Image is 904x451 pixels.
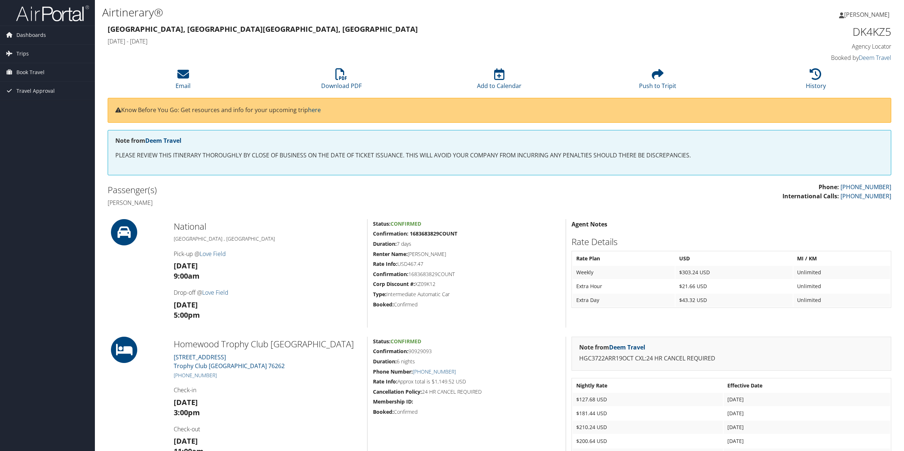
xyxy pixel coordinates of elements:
[609,343,645,351] a: Deem Travel
[793,252,890,265] th: MI / KM
[724,421,890,434] td: [DATE]
[819,183,839,191] strong: Phone:
[676,266,793,279] td: $303.24 USD
[115,106,884,115] p: Know Before You Go: Get resources and info for your upcoming trip
[793,294,890,307] td: Unlimited
[573,435,723,448] td: $200.64 USD
[174,220,361,233] h2: National
[806,72,826,90] a: History
[573,379,723,392] th: Nightly Rate
[639,72,676,90] a: Push to Tripit
[704,42,891,50] h4: Agency Locator
[373,358,560,365] h5: 6 nights
[174,397,198,407] strong: [DATE]
[676,294,793,307] td: $43.32 USD
[373,408,560,416] h5: Confirmed
[704,54,891,62] h4: Booked by
[373,388,560,395] h5: 24 HR CANCEL REQUIRED
[108,184,494,196] h2: Passenger(s)
[373,271,408,278] strong: Confirmation:
[373,260,560,268] h5: USD467.47
[859,54,891,62] a: Deem Travel
[572,236,891,248] h2: Rate Details
[724,435,890,448] td: [DATE]
[724,379,890,392] th: Effective Date
[373,358,397,365] strong: Duration:
[373,240,397,247] strong: Duration:
[373,280,415,287] strong: Corp Discount #:
[373,260,397,267] strong: Rate Info:
[321,72,362,90] a: Download PDF
[782,192,839,200] strong: International Calls:
[174,261,198,271] strong: [DATE]
[174,250,361,258] h4: Pick-up @
[176,72,191,90] a: Email
[16,5,89,22] img: airportal-logo.png
[16,82,55,100] span: Travel Approval
[16,26,46,44] span: Dashboards
[724,393,890,406] td: [DATE]
[840,192,891,200] a: [PHONE_NUMBER]
[391,338,421,345] span: Confirmed
[115,137,181,145] strong: Note from
[477,72,522,90] a: Add to Calendar
[373,251,560,258] h5: [PERSON_NAME]
[579,354,884,363] p: HGC3722ARR19OCT CXL:24 HR CANCEL REQUIRED
[373,368,413,375] strong: Phone Number:
[202,288,228,297] a: Love Field
[373,280,560,288] h5: XZ09K12
[108,37,693,45] h4: [DATE] - [DATE]
[145,137,181,145] a: Deem Travel
[16,45,29,63] span: Trips
[174,300,198,310] strong: [DATE]
[174,310,200,320] strong: 5:00pm
[573,393,723,406] td: $127.68 USD
[840,183,891,191] a: [PHONE_NUMBER]
[373,271,560,278] h5: 1683683829COUNT
[839,4,897,26] a: [PERSON_NAME]
[704,24,891,39] h1: DK4KZ5
[16,63,45,81] span: Book Travel
[174,353,285,370] a: [STREET_ADDRESS]Trophy Club [GEOGRAPHIC_DATA] 76262
[373,251,408,257] strong: Renter Name:
[579,343,645,351] strong: Note from
[373,408,394,415] strong: Booked:
[373,388,422,395] strong: Cancellation Policy:
[174,288,361,297] h4: Drop-off @
[174,338,361,350] h2: Homewood Trophy Club [GEOGRAPHIC_DATA]
[573,280,675,293] td: Extra Hour
[174,386,361,394] h4: Check-in
[676,252,793,265] th: USD
[174,425,361,433] h4: Check-out
[373,301,394,308] strong: Booked:
[573,407,723,420] td: $181.44 USD
[108,199,494,207] h4: [PERSON_NAME]
[373,378,397,385] strong: Rate Info:
[174,408,200,417] strong: 3:00pm
[676,280,793,293] td: $21.66 USD
[413,368,456,375] a: [PHONE_NUMBER]
[200,250,226,258] a: Love Field
[108,24,418,34] strong: [GEOGRAPHIC_DATA], [GEOGRAPHIC_DATA] [GEOGRAPHIC_DATA], [GEOGRAPHIC_DATA]
[373,348,560,355] h5: 90929093
[373,240,560,248] h5: 7 days
[174,235,361,242] h5: [GEOGRAPHIC_DATA] , [GEOGRAPHIC_DATA]
[573,252,675,265] th: Rate Plan
[373,348,408,355] strong: Confirmation:
[573,294,675,307] td: Extra Day
[724,407,890,420] td: [DATE]
[373,291,560,298] h5: Intermediate Automatic Car
[373,291,386,298] strong: Type:
[373,398,413,405] strong: Membership ID:
[844,11,889,19] span: [PERSON_NAME]
[793,266,890,279] td: Unlimited
[174,436,198,446] strong: [DATE]
[573,266,675,279] td: Weekly
[308,106,321,114] a: here
[174,372,217,379] a: [PHONE_NUMBER]
[373,338,391,345] strong: Status:
[573,421,723,434] td: $210.24 USD
[373,378,560,385] h5: Approx total is $1,149.52 USD
[174,271,200,281] strong: 9:00am
[373,301,560,308] h5: Confirmed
